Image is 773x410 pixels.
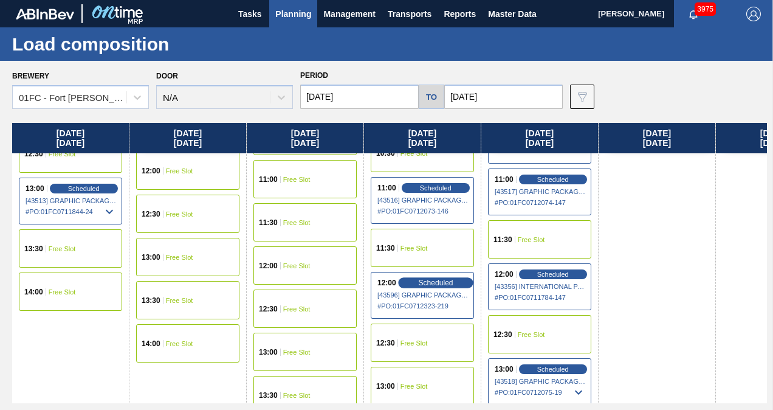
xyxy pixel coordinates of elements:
span: [43513] GRAPHIC PACKAGING INTERNATIONA - 0008221069 [26,197,117,204]
span: 11:00 [495,176,514,183]
span: Free Slot [166,210,193,218]
span: Free Slot [283,305,311,313]
span: 12:30 [24,150,43,158]
span: # PO : 01FC0712075-19 [495,385,586,400]
span: 13:00 [376,383,395,390]
div: [DATE] [DATE] [364,123,481,153]
span: Scheduled [537,366,569,373]
span: 13:00 [495,366,514,373]
span: [43516] GRAPHIC PACKAGING INTERNATIONA - 0008221069 [377,196,469,204]
span: Free Slot [166,167,193,175]
span: 12:30 [376,339,395,347]
span: 13:30 [259,392,278,399]
div: [DATE] [DATE] [481,123,598,153]
span: 12:30 [493,331,512,338]
span: 12:00 [142,167,160,175]
span: Free Slot [49,288,76,296]
span: [43356] INTERNATIONAL PAPER COMPANY - 0008219785 [495,283,586,290]
span: Free Slot [518,331,545,338]
span: 14:00 [142,340,160,347]
span: 11:30 [493,236,512,243]
span: Reports [444,7,476,21]
h1: Load composition [12,37,228,51]
img: Logout [746,7,761,21]
span: 13:30 [24,245,43,252]
span: Free Slot [166,340,193,347]
span: Free Slot [166,254,193,261]
span: Transports [388,7,431,21]
span: Free Slot [400,383,428,390]
span: Management [323,7,376,21]
span: # PO : 01FC0711784-147 [495,290,586,305]
span: 13:00 [259,349,278,356]
span: Tasks [236,7,263,21]
input: mm/dd/yyyy [300,85,419,109]
span: 3975 [695,2,716,16]
span: Free Slot [518,236,545,243]
span: Free Slot [283,349,311,356]
button: Notifications [674,5,713,23]
span: Free Slot [283,219,311,226]
span: Free Slot [283,262,311,269]
span: 12:00 [377,279,396,287]
div: [DATE] [DATE] [599,123,715,153]
span: Scheduled [420,184,452,192]
span: # PO : 01FC0711844-24 [26,204,117,219]
span: Period [300,71,328,80]
img: icon-filter-gray [575,89,589,104]
button: icon-filter-gray [570,85,594,109]
span: Master Data [488,7,536,21]
span: 13:00 [142,254,160,261]
h5: to [426,92,437,102]
span: 11:00 [259,176,278,183]
span: 11:00 [377,184,396,192]
span: Free Slot [49,245,76,252]
span: Free Slot [400,245,428,252]
div: 01FC - Fort [PERSON_NAME] Brewery [19,92,127,103]
span: # PO : 01FC0712073-146 [377,204,469,218]
span: 12:30 [259,305,278,313]
span: Scheduled [68,185,100,192]
span: 12:00 [259,262,278,269]
span: Scheduled [537,271,569,278]
span: Free Slot [283,392,311,399]
span: # PO : 01FC0712323-219 [377,299,469,313]
span: # PO : 01FC0712074-147 [495,195,586,210]
span: 10:30 [376,150,395,157]
span: 13:30 [142,297,160,304]
label: Brewery [12,72,49,80]
span: Free Slot [49,150,76,158]
span: 12:00 [495,271,514,278]
span: [43518] GRAPHIC PACKAGING INTERNATIONA - 0008221069 [495,378,586,385]
span: [43517] GRAPHIC PACKAGING INTERNATIONA - 0008221069 [495,188,586,195]
span: Free Slot [283,176,311,183]
span: 11:30 [376,245,395,252]
span: Planning [275,7,311,21]
span: [43596] GRAPHIC PACKAGING INTERNATIONA - 0008221069 [377,291,469,299]
span: Scheduled [537,176,569,183]
div: [DATE] [DATE] [12,123,129,153]
input: mm/dd/yyyy [444,85,563,109]
span: 14:00 [24,288,43,296]
span: 12:30 [142,210,160,218]
div: [DATE] [DATE] [247,123,363,153]
span: Scheduled [418,279,453,287]
span: 13:00 [26,185,44,192]
img: TNhmsLtSVTkK8tSr43FrP2fwEKptu5GPRR3wAAAABJRU5ErkJggg== [16,9,74,19]
label: Door [156,72,178,80]
span: Free Slot [166,297,193,304]
span: Free Slot [400,339,428,347]
div: [DATE] [DATE] [129,123,246,153]
span: 11:30 [259,219,278,226]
